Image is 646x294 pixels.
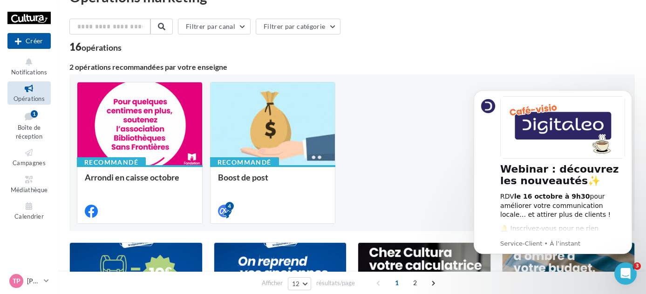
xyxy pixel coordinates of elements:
[7,55,51,78] button: Notifications
[69,42,122,52] div: 16
[16,124,42,140] span: Boîte de réception
[7,272,51,290] a: TP [PERSON_NAME]
[7,33,51,49] button: Créer
[7,199,51,222] a: Calendrier
[460,79,646,289] iframe: Intercom notifications message
[14,95,45,102] span: Opérations
[7,173,51,195] a: Médiathèque
[178,19,251,34] button: Filtrer par canal
[292,280,300,287] span: 12
[256,19,340,34] button: Filtrer par catégorie
[262,279,283,287] span: Afficher
[13,159,46,167] span: Campagnes
[77,157,146,167] div: Recommandé
[85,173,195,191] div: Arrondi en caisse octobre
[7,81,51,104] a: Opérations
[11,186,48,194] span: Médiathèque
[218,173,328,191] div: Boost de post
[225,202,234,210] div: 4
[316,279,355,287] span: résultats/page
[7,146,51,168] a: Campagnes
[82,43,122,52] div: opérations
[11,68,47,76] span: Notifications
[408,275,422,290] span: 2
[210,157,279,167] div: Recommandé
[31,110,38,118] div: 1
[7,33,51,49] div: Nouvelle campagne
[69,63,635,71] div: 2 opérations recommandées par votre enseigne
[389,275,404,290] span: 1
[13,276,20,286] span: TP
[633,262,641,270] span: 3
[27,276,40,286] p: [PERSON_NAME]
[614,262,637,285] iframe: Intercom live chat
[288,277,312,290] button: 12
[7,108,51,142] a: Boîte de réception1
[14,213,44,220] span: Calendrier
